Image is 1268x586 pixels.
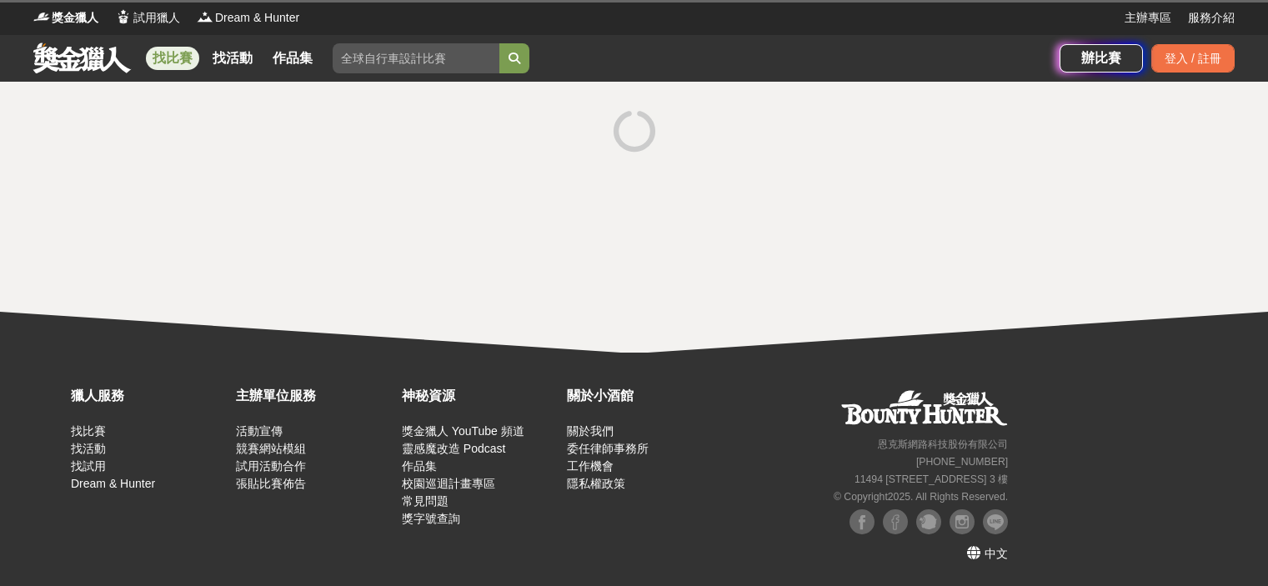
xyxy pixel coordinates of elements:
[985,547,1008,560] span: 中文
[567,424,614,438] a: 關於我們
[567,459,614,473] a: 工作機會
[916,456,1008,468] small: [PHONE_NUMBER]
[567,442,649,455] a: 委任律師事務所
[236,442,306,455] a: 競賽網站模組
[1151,44,1235,73] div: 登入 / 註冊
[71,442,106,455] a: 找活動
[236,459,306,473] a: 試用活動合作
[402,442,505,455] a: 靈感魔改造 Podcast
[197,8,213,25] img: Logo
[266,47,319,70] a: 作品集
[197,9,299,27] a: LogoDream & Hunter
[333,43,499,73] input: 全球自行車設計比賽
[115,9,180,27] a: Logo試用獵人
[133,9,180,27] span: 試用獵人
[834,491,1008,503] small: © Copyright 2025 . All Rights Reserved.
[916,509,941,534] img: Plurk
[236,424,283,438] a: 活動宣傳
[115,8,132,25] img: Logo
[402,424,524,438] a: 獎金獵人 YouTube 頻道
[950,509,975,534] img: Instagram
[71,386,228,406] div: 獵人服務
[402,459,437,473] a: 作品集
[402,494,449,508] a: 常見問題
[236,477,306,490] a: 張貼比賽佈告
[206,47,259,70] a: 找活動
[567,386,724,406] div: 關於小酒館
[883,509,908,534] img: Facebook
[146,47,199,70] a: 找比賽
[71,477,155,490] a: Dream & Hunter
[33,9,98,27] a: Logo獎金獵人
[236,386,393,406] div: 主辦單位服務
[71,424,106,438] a: 找比賽
[215,9,299,27] span: Dream & Hunter
[33,8,50,25] img: Logo
[850,509,875,534] img: Facebook
[1060,44,1143,73] a: 辦比賽
[878,438,1008,450] small: 恩克斯網路科技股份有限公司
[402,477,495,490] a: 校園巡迴計畫專區
[1188,9,1235,27] a: 服務介紹
[52,9,98,27] span: 獎金獵人
[402,386,559,406] div: 神秘資源
[983,509,1008,534] img: LINE
[855,473,1008,485] small: 11494 [STREET_ADDRESS] 3 樓
[402,512,460,525] a: 獎字號查詢
[1125,9,1171,27] a: 主辦專區
[567,477,625,490] a: 隱私權政策
[71,459,106,473] a: 找試用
